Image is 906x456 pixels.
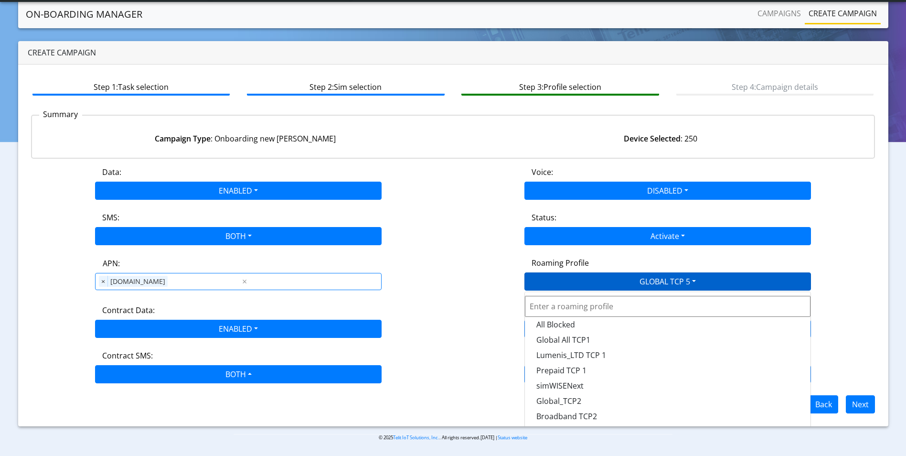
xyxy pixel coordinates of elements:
[102,304,155,316] label: Contract Data:
[805,4,881,23] a: Create campaign
[525,332,810,347] button: Global All TCP1
[676,77,874,96] btn: Step 4: Campaign details
[524,227,811,245] button: Activate
[525,409,810,424] button: Broadband TCP2
[525,347,810,363] button: Lumenis_LTD TCP 1
[532,166,553,178] label: Voice:
[525,393,810,409] button: Global_TCP2
[532,212,556,223] label: Status:
[525,317,810,332] button: All Blocked
[524,292,811,435] div: ENABLED
[754,4,805,23] a: Campaigns
[241,276,249,287] span: Clear all
[525,363,810,378] button: Prepaid TCP 1
[38,133,453,144] div: : Onboarding new [PERSON_NAME]
[155,133,211,144] strong: Campaign Type
[95,365,382,383] button: BOTH
[846,395,875,413] button: Next
[524,272,811,291] button: GLOBAL TCP 5
[453,133,869,144] div: : 250
[461,77,659,96] btn: Step 3: Profile selection
[102,212,119,223] label: SMS:
[102,350,153,361] label: Contract SMS:
[39,109,82,120] p: Summary
[247,77,444,96] btn: Step 2: Sim selection
[525,296,810,317] input: Enter a roaming profile
[525,378,810,393] button: simWISENext
[498,434,527,441] a: Status website
[393,434,439,441] a: Telit IoT Solutions, Inc.
[95,227,382,245] button: BOTH
[108,276,168,287] span: [DOMAIN_NAME]
[32,77,230,96] btn: Step 1: Task selection
[532,257,589,269] label: Roaming Profile
[234,434,672,441] p: © 2025 . All rights reserved.[DATE] |
[26,5,142,24] a: On-Boarding Manager
[18,41,888,65] div: Create campaign
[99,276,108,287] span: ×
[525,424,810,439] button: Multi IMSI All TCP2
[102,166,121,178] label: Data:
[95,320,382,338] button: ENABLED
[809,395,838,413] button: Back
[624,133,681,144] strong: Device Selected
[103,258,120,269] label: APN:
[95,182,382,200] button: ENABLED
[524,182,811,200] button: DISABLED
